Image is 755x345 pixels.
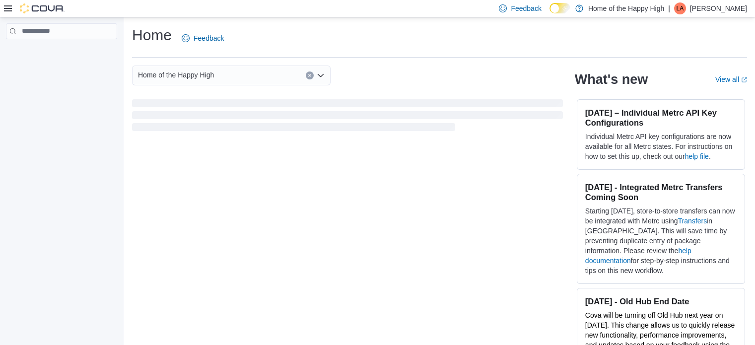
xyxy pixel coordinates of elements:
[6,41,117,65] nav: Complex example
[585,132,737,161] p: Individual Metrc API key configurations are now available for all Metrc states. For instructions ...
[685,152,709,160] a: help file
[678,217,707,225] a: Transfers
[306,71,314,79] button: Clear input
[690,2,747,14] p: [PERSON_NAME]
[511,3,541,13] span: Feedback
[138,69,214,81] span: Home of the Happy High
[575,71,648,87] h2: What's new
[132,101,563,133] span: Loading
[178,28,228,48] a: Feedback
[674,2,686,14] div: Leo Argel
[585,296,737,306] h3: [DATE] - Old Hub End Date
[585,108,737,128] h3: [DATE] – Individual Metrc API Key Configurations
[668,2,670,14] p: |
[715,75,747,83] a: View allExternal link
[585,206,737,276] p: Starting [DATE], store-to-store transfers can now be integrated with Metrc using in [GEOGRAPHIC_D...
[194,33,224,43] span: Feedback
[741,77,747,83] svg: External link
[585,182,737,202] h3: [DATE] - Integrated Metrc Transfers Coming Soon
[549,13,550,14] span: Dark Mode
[132,25,172,45] h1: Home
[677,2,684,14] span: LA
[585,247,691,265] a: help documentation
[20,3,65,13] img: Cova
[588,2,664,14] p: Home of the Happy High
[317,71,325,79] button: Open list of options
[549,3,570,13] input: Dark Mode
